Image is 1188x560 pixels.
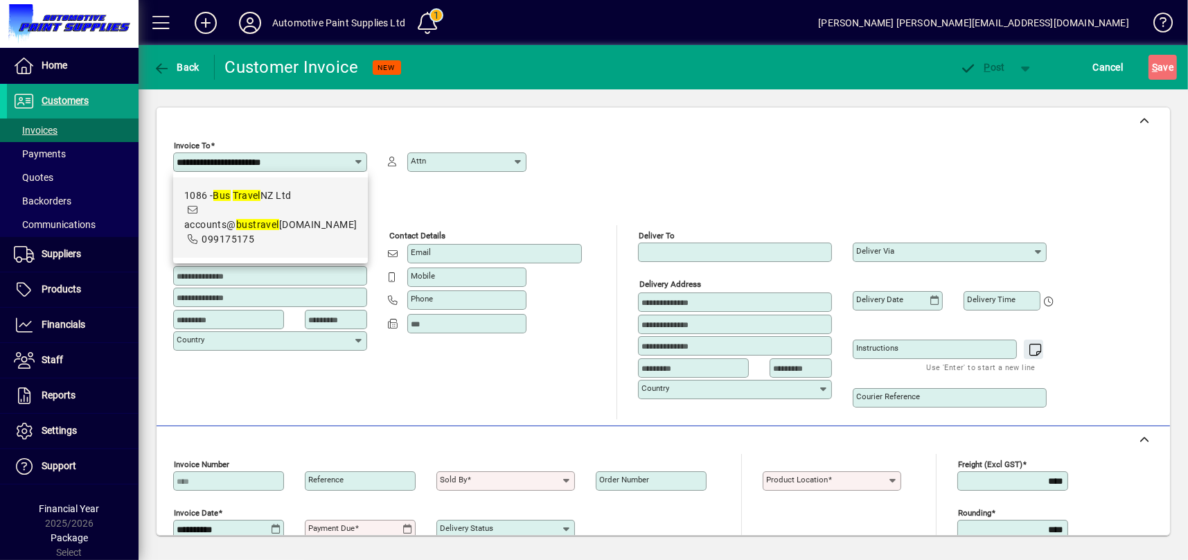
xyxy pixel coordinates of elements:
[42,390,76,401] span: Reports
[818,12,1129,34] div: [PERSON_NAME] [PERSON_NAME][EMAIL_ADDRESS][DOMAIN_NAME]
[174,460,229,469] mat-label: Invoice number
[927,359,1036,375] mat-hint: Use 'Enter' to start a new line
[51,532,88,543] span: Package
[7,272,139,307] a: Products
[639,231,675,240] mat-label: Deliver To
[7,308,139,342] a: Financials
[348,220,371,243] button: Copy to Delivery address
[42,425,77,436] span: Settings
[174,508,218,518] mat-label: Invoice date
[14,125,57,136] span: Invoices
[153,62,200,73] span: Back
[150,55,203,80] button: Back
[953,55,1012,80] button: Post
[7,213,139,236] a: Communications
[411,247,431,257] mat-label: Email
[139,55,215,80] app-page-header-button: Back
[599,475,649,484] mat-label: Order number
[7,189,139,213] a: Backorders
[411,271,435,281] mat-label: Mobile
[960,62,1005,73] span: ost
[856,392,920,401] mat-label: Courier Reference
[174,141,211,150] mat-label: Invoice To
[967,295,1016,304] mat-label: Delivery time
[14,148,66,159] span: Payments
[7,49,139,83] a: Home
[378,63,396,72] span: NEW
[7,142,139,166] a: Payments
[42,283,81,295] span: Products
[184,10,228,35] button: Add
[7,449,139,484] a: Support
[1152,62,1158,73] span: S
[958,460,1022,469] mat-label: Freight (excl GST)
[958,508,991,518] mat-label: Rounding
[766,475,828,484] mat-label: Product location
[225,56,359,78] div: Customer Invoice
[42,319,85,330] span: Financials
[411,156,426,166] mat-label: Attn
[7,414,139,448] a: Settings
[308,475,344,484] mat-label: Reference
[856,246,894,256] mat-label: Deliver via
[14,195,71,207] span: Backorders
[7,237,139,272] a: Suppliers
[39,503,100,514] span: Financial Year
[42,354,63,365] span: Staff
[7,119,139,142] a: Invoices
[856,343,898,353] mat-label: Instructions
[440,475,467,484] mat-label: Sold by
[42,95,89,106] span: Customers
[440,523,493,533] mat-label: Delivery status
[308,523,355,533] mat-label: Payment due
[42,460,76,471] span: Support
[1143,3,1171,48] a: Knowledge Base
[177,335,204,344] mat-label: Country
[272,12,405,34] div: Automotive Paint Supplies Ltd
[411,294,433,304] mat-label: Phone
[42,248,81,259] span: Suppliers
[42,60,67,71] span: Home
[641,383,669,393] mat-label: Country
[1149,55,1177,80] button: Save
[228,10,272,35] button: Profile
[1152,56,1173,78] span: ave
[14,219,96,230] span: Communications
[1093,56,1124,78] span: Cancel
[984,62,991,73] span: P
[7,166,139,189] a: Quotes
[14,172,53,183] span: Quotes
[7,378,139,413] a: Reports
[856,295,903,304] mat-label: Delivery date
[1090,55,1127,80] button: Cancel
[7,343,139,378] a: Staff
